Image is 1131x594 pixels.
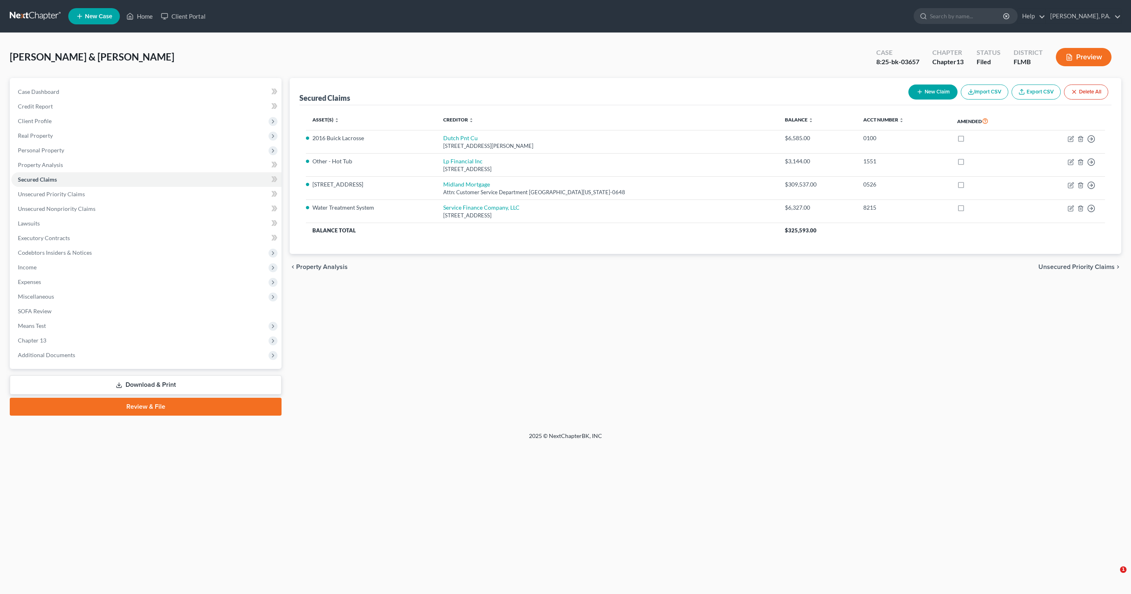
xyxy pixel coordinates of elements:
[18,293,54,300] span: Miscellaneous
[1014,57,1043,67] div: FLMB
[11,202,282,216] a: Unsecured Nonpriority Claims
[290,264,348,270] button: chevron_left Property Analysis
[443,181,490,188] a: Midland Mortgage
[863,204,944,212] div: 8215
[11,216,282,231] a: Lawsuits
[10,51,174,63] span: [PERSON_NAME] & [PERSON_NAME]
[443,165,772,173] div: [STREET_ADDRESS]
[18,234,70,241] span: Executory Contracts
[899,118,904,123] i: unfold_more
[11,231,282,245] a: Executory Contracts
[157,9,210,24] a: Client Portal
[312,204,430,212] li: Water Treatment System
[443,204,520,211] a: Service Finance Company, LLC
[290,264,296,270] i: chevron_left
[443,117,474,123] a: Creditor unfold_more
[863,157,944,165] div: 1551
[443,134,478,141] a: Dutch Pnt Cu
[334,118,339,123] i: unfold_more
[11,85,282,99] a: Case Dashboard
[10,398,282,416] a: Review & File
[18,322,46,329] span: Means Test
[18,161,63,168] span: Property Analysis
[785,117,813,123] a: Balance unfold_more
[11,99,282,114] a: Credit Report
[11,187,282,202] a: Unsecured Priority Claims
[306,223,778,238] th: Balance Total
[932,57,964,67] div: Chapter
[11,172,282,187] a: Secured Claims
[10,375,282,395] a: Download & Print
[334,432,797,447] div: 2025 © NextChapterBK, INC
[299,93,350,103] div: Secured Claims
[977,57,1001,67] div: Filed
[18,147,64,154] span: Personal Property
[312,157,430,165] li: Other - Hot Tub
[863,117,904,123] a: Acct Number unfold_more
[18,132,53,139] span: Real Property
[11,304,282,319] a: SOFA Review
[876,48,919,57] div: Case
[1046,9,1121,24] a: [PERSON_NAME], P.A.
[469,118,474,123] i: unfold_more
[85,13,112,20] span: New Case
[808,118,813,123] i: unfold_more
[785,204,850,212] div: $6,327.00
[18,308,52,314] span: SOFA Review
[1012,85,1061,100] a: Export CSV
[443,212,772,219] div: [STREET_ADDRESS]
[312,134,430,142] li: 2016 Buick Lacrosse
[1038,264,1115,270] span: Unsecured Priority Claims
[1056,48,1111,66] button: Preview
[18,191,85,197] span: Unsecured Priority Claims
[956,58,964,65] span: 13
[18,278,41,285] span: Expenses
[785,227,817,234] span: $325,593.00
[18,103,53,110] span: Credit Report
[863,180,944,189] div: 0526
[908,85,958,100] button: New Claim
[961,85,1008,100] button: Import CSV
[876,57,919,67] div: 8:25-bk-03657
[296,264,348,270] span: Property Analysis
[1014,48,1043,57] div: District
[18,88,59,95] span: Case Dashboard
[1120,566,1127,573] span: 1
[312,180,430,189] li: [STREET_ADDRESS]
[443,158,483,165] a: Lp Financial Inc
[11,158,282,172] a: Property Analysis
[443,189,772,196] div: Attn: Customer Service Department [GEOGRAPHIC_DATA][US_STATE]-0648
[863,134,944,142] div: 0100
[18,249,92,256] span: Codebtors Insiders & Notices
[1018,9,1045,24] a: Help
[18,117,52,124] span: Client Profile
[312,117,339,123] a: Asset(s) unfold_more
[932,48,964,57] div: Chapter
[18,220,40,227] span: Lawsuits
[1103,566,1123,586] iframe: Intercom live chat
[1064,85,1108,100] button: Delete All
[18,176,57,183] span: Secured Claims
[930,9,1004,24] input: Search by name...
[977,48,1001,57] div: Status
[1115,264,1121,270] i: chevron_right
[122,9,157,24] a: Home
[18,351,75,358] span: Additional Documents
[18,337,46,344] span: Chapter 13
[951,112,1028,130] th: Amended
[18,205,95,212] span: Unsecured Nonpriority Claims
[785,157,850,165] div: $3,144.00
[18,264,37,271] span: Income
[1038,264,1121,270] button: Unsecured Priority Claims chevron_right
[785,180,850,189] div: $309,537.00
[443,142,772,150] div: [STREET_ADDRESS][PERSON_NAME]
[785,134,850,142] div: $6,585.00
